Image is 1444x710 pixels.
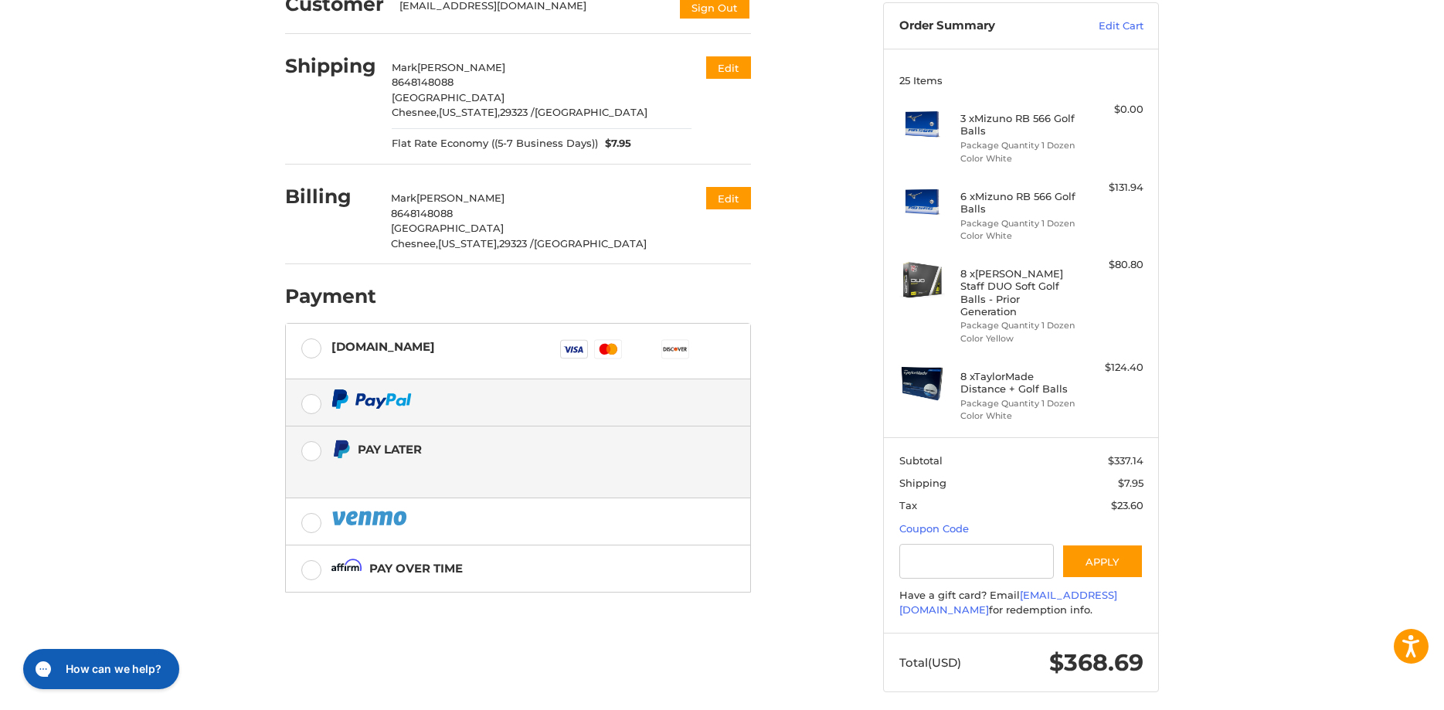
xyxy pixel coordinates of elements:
[391,222,504,234] span: [GEOGRAPHIC_DATA]
[1065,19,1143,34] a: Edit Cart
[331,440,351,459] img: Pay Later icon
[417,61,505,73] span: [PERSON_NAME]
[1049,648,1143,677] span: $368.69
[899,19,1065,34] h3: Order Summary
[899,522,969,535] a: Coupon Code
[392,106,439,118] span: Chesnee,
[960,397,1079,410] li: Package Quantity 1 Dozen
[391,237,438,250] span: Chesnee,
[706,187,751,209] button: Edit
[499,237,534,250] span: 29323 /
[1062,544,1143,579] button: Apply
[391,192,416,204] span: Mark
[960,229,1079,243] li: Color White
[1082,257,1143,273] div: $80.80
[960,152,1079,165] li: Color White
[392,91,505,104] span: [GEOGRAPHIC_DATA]
[534,237,647,250] span: [GEOGRAPHIC_DATA]
[15,644,185,695] iframe: Gorgias live chat messenger
[416,192,505,204] span: [PERSON_NAME]
[899,499,917,511] span: Tax
[899,454,943,467] span: Subtotal
[960,319,1079,332] li: Package Quantity 1 Dozen
[438,237,499,250] span: [US_STATE],
[1118,477,1143,489] span: $7.95
[1082,180,1143,195] div: $131.94
[899,74,1143,87] h3: 25 Items
[285,54,376,78] h2: Shipping
[960,370,1079,396] h4: 8 x TaylorMade Distance + Golf Balls
[535,106,647,118] span: [GEOGRAPHIC_DATA]
[899,477,946,489] span: Shipping
[899,544,1055,579] input: Gift Certificate or Coupon Code
[331,334,435,359] div: [DOMAIN_NAME]
[1108,454,1143,467] span: $337.14
[960,409,1079,423] li: Color White
[392,136,598,151] span: Flat Rate Economy ((5-7 Business Days))
[960,267,1079,318] h4: 8 x [PERSON_NAME] Staff DUO Soft Golf Balls - Prior Generation
[285,612,751,654] iframe: PayPal-paypal
[598,136,632,151] span: $7.95
[1111,499,1143,511] span: $23.60
[960,190,1079,216] h4: 6 x Mizuno RB 566 Golf Balls
[391,207,453,219] span: 8648148088
[392,61,417,73] span: Mark
[331,559,362,578] img: Affirm icon
[960,139,1079,152] li: Package Quantity 1 Dozen
[358,437,654,462] div: Pay Later
[960,217,1079,230] li: Package Quantity 1 Dozen
[369,555,463,581] div: Pay over time
[899,655,961,670] span: Total (USD)
[960,112,1079,138] h4: 3 x Mizuno RB 566 Golf Balls
[1082,102,1143,117] div: $0.00
[285,284,376,308] h2: Payment
[500,106,535,118] span: 29323 /
[331,389,412,409] img: PayPal icon
[899,588,1143,618] div: Have a gift card? Email for redemption info.
[331,508,410,528] img: PayPal icon
[331,465,654,479] iframe: PayPal Message 1
[285,185,375,209] h2: Billing
[706,56,751,79] button: Edit
[439,106,500,118] span: [US_STATE],
[960,332,1079,345] li: Color Yellow
[1082,360,1143,375] div: $124.40
[392,76,454,88] span: 8648148088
